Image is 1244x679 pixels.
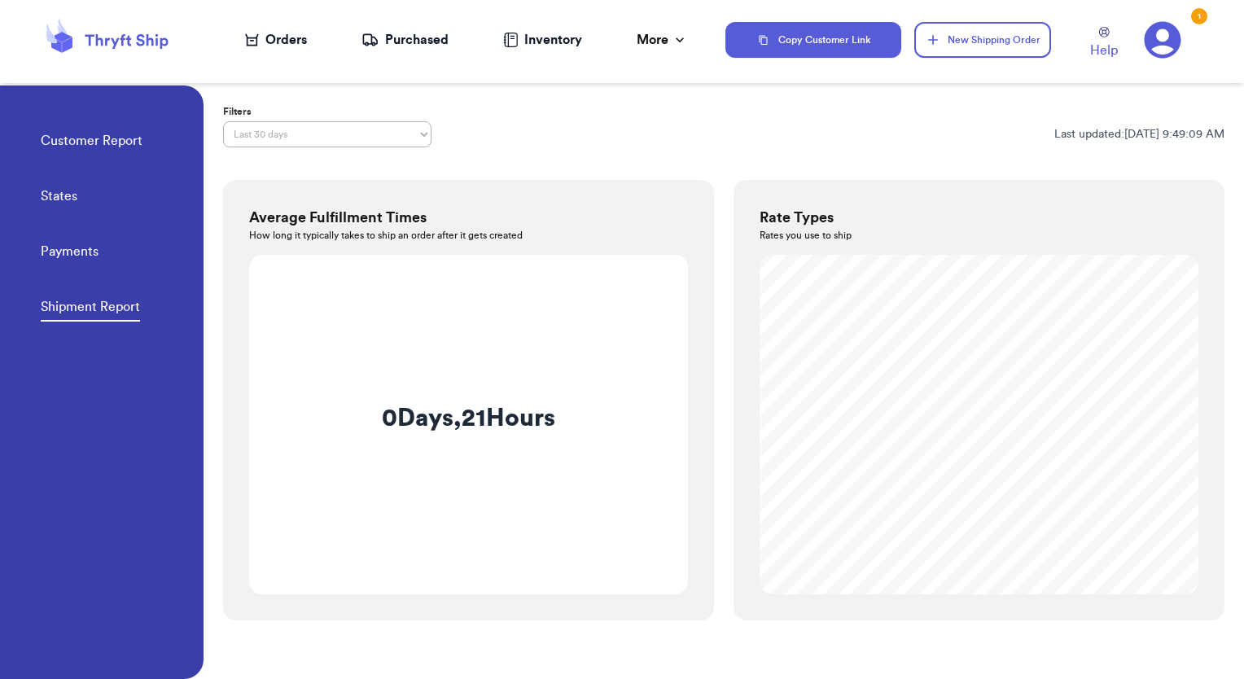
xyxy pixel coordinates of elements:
[1144,21,1181,59] a: 1
[1191,8,1207,24] div: 1
[725,22,901,58] button: Copy Customer Link
[249,206,688,229] h3: Average Fulfillment Times
[245,30,307,50] a: Orders
[41,242,99,265] a: Payments
[1090,27,1118,60] a: Help
[249,229,688,242] p: How long it typically takes to ship an order after it gets created
[361,30,449,50] a: Purchased
[760,229,1198,242] p: Rates you use to ship
[503,30,582,50] a: Inventory
[382,404,555,433] h1: 0 Days, 21 Hours
[760,206,1198,229] h3: Rate Types
[223,105,431,118] label: Filters
[1090,41,1118,60] span: Help
[41,131,142,154] a: Customer Report
[41,297,140,322] a: Shipment Report
[914,22,1051,58] button: New Shipping Order
[760,255,1198,594] div: chart, 1 series
[41,186,77,209] a: States
[637,30,688,50] div: More
[1054,126,1224,142] p: Last updated: [DATE] 9:49:09 AM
